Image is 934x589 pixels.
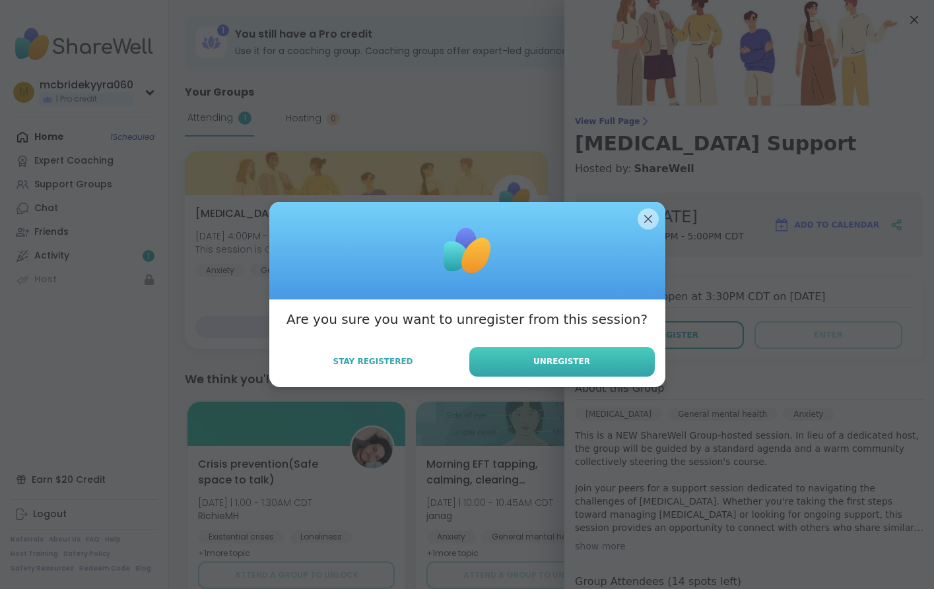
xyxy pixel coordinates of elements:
[286,310,648,328] h3: Are you sure you want to unregister from this session?
[333,356,413,367] span: Stay Registered
[533,356,590,367] span: Unregister
[434,218,500,284] img: ShareWell Logomark
[469,347,655,377] button: Unregister
[280,348,467,375] button: Stay Registered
